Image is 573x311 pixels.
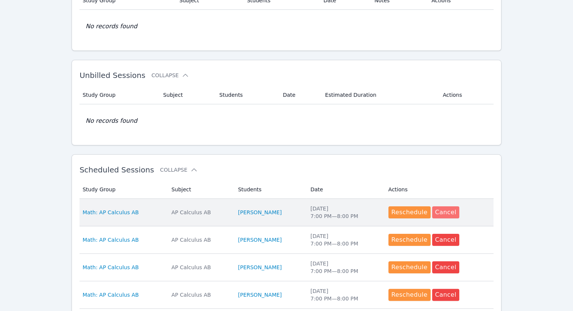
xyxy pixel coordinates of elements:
button: Collapse [151,72,189,79]
button: Reschedule [388,261,431,273]
div: AP Calculus AB [171,291,229,299]
div: [DATE] 7:00 PM — 8:00 PM [310,260,379,275]
th: Actions [438,86,494,104]
tr: Math: AP Calculus ABAP Calculus AB[PERSON_NAME][DATE]7:00 PM—8:00 PMRescheduleCancel [79,199,494,226]
button: Collapse [160,166,198,174]
th: Study Group [79,180,167,199]
tr: Math: AP Calculus ABAP Calculus AB[PERSON_NAME][DATE]7:00 PM—8:00 PMRescheduleCancel [79,226,494,254]
tr: Math: AP Calculus ABAP Calculus AB[PERSON_NAME][DATE]7:00 PM—8:00 PMRescheduleCancel [79,254,494,281]
div: AP Calculus AB [171,264,229,271]
a: [PERSON_NAME] [238,209,282,216]
button: Reschedule [388,206,431,218]
div: AP Calculus AB [171,236,229,244]
a: Math: AP Calculus AB [83,291,139,299]
a: Math: AP Calculus AB [83,209,139,216]
span: Unbilled Sessions [79,71,145,80]
div: [DATE] 7:00 PM — 8:00 PM [310,232,379,247]
th: Date [306,180,384,199]
a: [PERSON_NAME] [238,236,282,244]
td: No records found [79,104,494,137]
button: Cancel [432,234,460,246]
tr: Math: AP Calculus ABAP Calculus AB[PERSON_NAME][DATE]7:00 PM—8:00 PMRescheduleCancel [79,281,494,309]
div: AP Calculus AB [171,209,229,216]
th: Subject [159,86,215,104]
button: Cancel [432,206,460,218]
th: Actions [384,180,494,199]
th: Students [234,180,306,199]
button: Reschedule [388,289,431,301]
th: Date [278,86,321,104]
button: Cancel [432,289,460,301]
a: [PERSON_NAME] [238,264,282,271]
div: [DATE] 7:00 PM — 8:00 PM [310,205,379,220]
a: Math: AP Calculus AB [83,236,139,244]
th: Study Group [79,86,159,104]
div: [DATE] 7:00 PM — 8:00 PM [310,287,379,302]
td: No records found [79,10,494,43]
th: Students [215,86,278,104]
a: [PERSON_NAME] [238,291,282,299]
th: Subject [167,180,234,199]
a: Math: AP Calculus AB [83,264,139,271]
button: Reschedule [388,234,431,246]
th: Estimated Duration [321,86,438,104]
span: Scheduled Sessions [79,165,154,174]
button: Cancel [432,261,460,273]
